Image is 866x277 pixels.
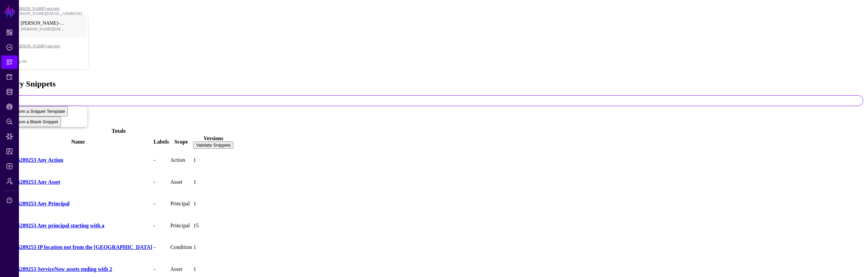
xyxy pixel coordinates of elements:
[4,201,70,206] a: 142585289253 Any Principal
[4,244,152,250] a: 142585289253 IP location not from the [GEOGRAPHIC_DATA]
[1,174,18,188] a: Admin
[4,4,16,19] a: SGNL
[1,70,18,84] a: Protected Systems
[1,115,18,128] a: Policy Lens
[1,55,18,69] a: Snippets
[170,215,192,236] td: Principal
[6,44,13,51] span: Policies
[193,223,233,229] div: 15
[1,85,18,99] a: Identity Data Fabric
[6,163,13,170] span: Logs
[1,100,18,114] a: CAEP Hub
[170,237,192,258] td: Condition
[193,179,233,185] div: 1
[14,35,88,57] a: [PERSON_NAME]-gsz-test
[1,159,18,173] a: Logs
[6,59,13,66] span: Snippets
[6,118,13,125] span: Policy Lens
[193,135,233,142] div: Versions
[5,119,58,124] span: Start from a Blank Snippet
[112,128,123,134] strong: Total
[193,157,233,163] div: 1
[170,139,192,145] div: Scope
[153,193,169,215] td: -
[193,266,233,272] div: 1
[170,193,192,215] td: Principal
[4,157,63,163] a: 142585289253 Any Action
[3,79,863,89] h2: Policy Snippets
[6,178,13,184] span: Admin
[1,26,18,39] a: Dashboard
[3,106,68,117] button: Start from a Snippet Template
[6,148,13,155] span: Reports
[14,11,89,16] div: [PERSON_NAME][EMAIL_ADDRESS]
[193,142,233,149] button: Validate Snippets
[6,74,13,80] span: Protected Systems
[170,150,192,171] td: Action
[21,27,66,32] span: [PERSON_NAME][EMAIL_ADDRESS]
[6,103,13,110] span: CAEP Hub
[1,41,18,54] a: Policies
[4,223,104,228] a: 142585289253 Any principal starting with a
[6,89,13,95] span: Identity Data Fabric
[6,29,13,36] span: Dashboard
[170,171,192,193] td: Asset
[14,59,88,64] div: Log out
[193,244,233,250] div: 1
[153,171,169,193] td: -
[154,139,169,145] div: Labels
[153,237,169,258] td: -
[4,139,152,145] div: Name
[5,109,65,114] span: Start from a Snippet Template
[1,130,18,143] a: Data Lens
[6,197,13,204] span: Support
[1,145,18,158] a: Reports
[21,21,66,26] span: [PERSON_NAME]-gsz-test
[4,179,60,185] a: 142585289253 Any Asset
[193,201,233,207] div: 1
[3,117,61,127] button: Start from a Blank Snippet
[6,133,13,140] span: Data Lens
[4,266,112,272] a: 142585289253 ServiceNow assets ending with 2
[123,129,126,134] small: 8
[153,215,169,236] td: -
[14,6,60,11] a: [PERSON_NAME]-gsz-test
[14,44,68,49] span: [PERSON_NAME]-gsz-test
[153,150,169,171] td: -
